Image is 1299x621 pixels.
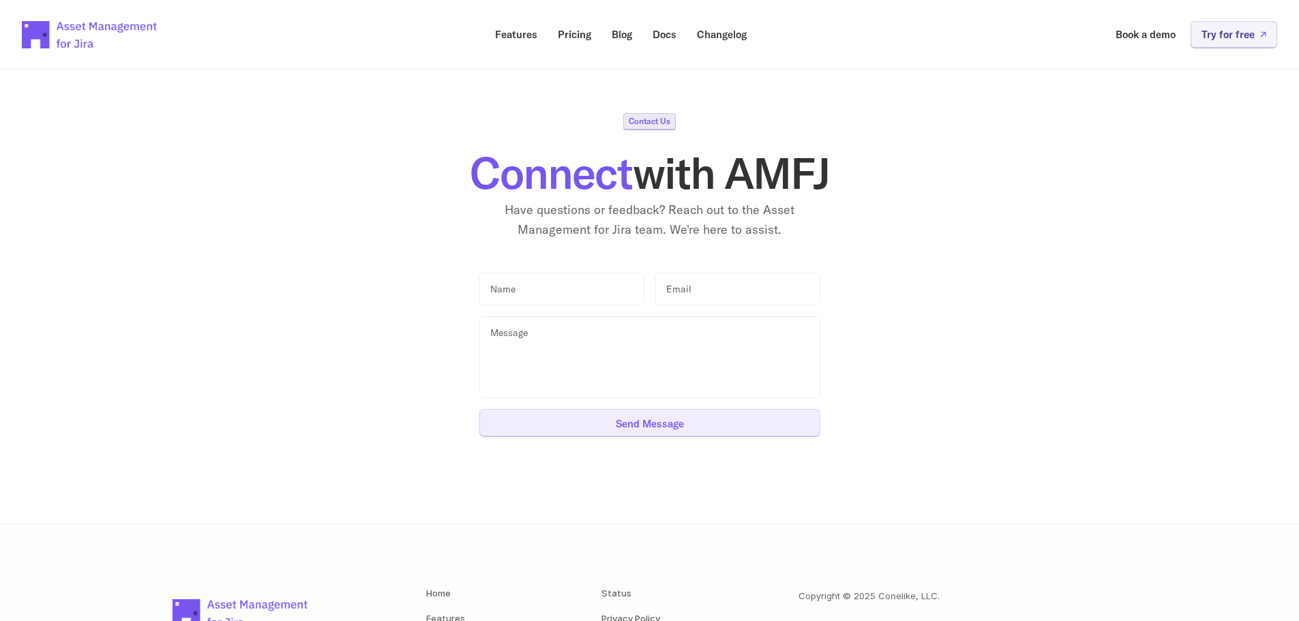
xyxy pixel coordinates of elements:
[426,588,451,599] a: Home
[486,21,547,48] a: Features
[548,21,601,48] a: Pricing
[1201,29,1255,40] p: Try for free
[479,409,820,436] button: Send Message
[1191,21,1277,48] a: Try for free
[602,21,642,48] a: Blog
[653,29,676,40] p: Docs
[643,21,686,48] a: Docs
[697,29,747,40] p: Changelog
[495,29,537,40] p: Features
[1106,21,1185,48] a: Book a demo
[1116,29,1176,40] p: Book a demo
[470,145,633,200] span: Connect
[687,21,756,48] a: Changelog
[629,117,670,125] p: Contact Us
[479,200,820,240] p: Have questions or feedback? Reach out to the Asset Management for Jira team. We're here to assist.
[601,588,631,599] a: Status
[655,273,820,306] input: Email
[558,29,591,40] p: Pricing
[479,273,644,306] input: Name
[616,419,684,429] p: Send Message
[798,589,940,603] p: Copyright © 2025 Conelike, LLC.
[612,29,632,40] p: Blog
[377,151,923,195] h1: with AMFJ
